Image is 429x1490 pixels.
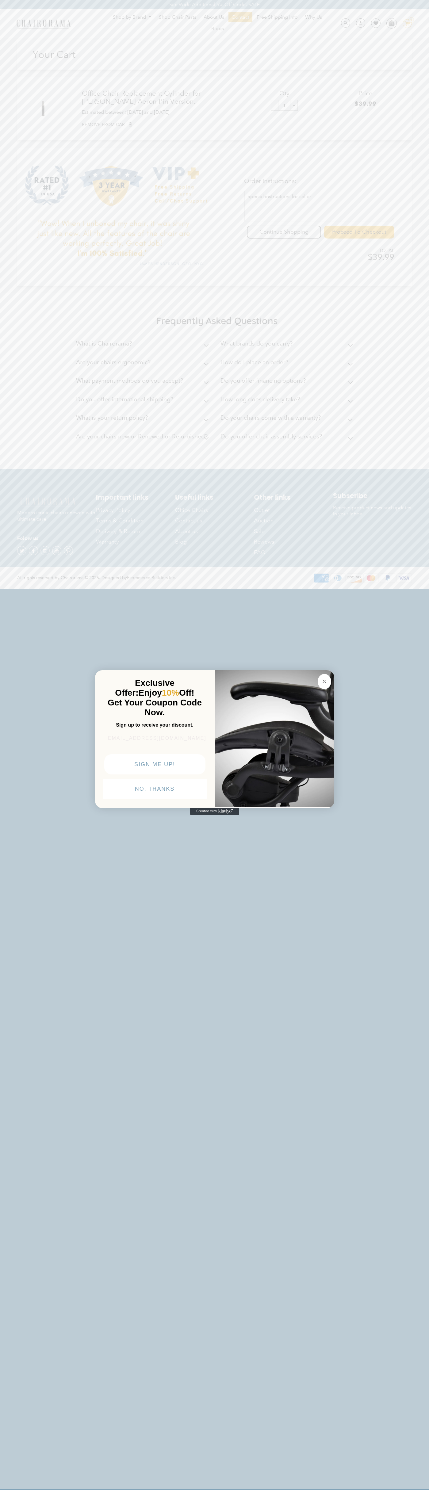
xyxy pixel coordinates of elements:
button: Close dialog [318,674,331,689]
button: SIGN ME UP! [104,754,205,774]
span: Exclusive Offer: [115,678,174,697]
button: NO, THANKS [103,779,207,799]
span: Sign up to receive your discount. [116,722,193,728]
span: Get Your Coupon Code Now. [108,698,202,717]
input: Email [103,732,207,744]
span: Enjoy Off! [139,688,194,697]
img: 92d77583-a095-41f6-84e7-858462e0427a.jpeg [215,669,334,807]
span: 10% [162,688,179,697]
a: Created with Klaviyo - opens in a new tab [190,808,239,815]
